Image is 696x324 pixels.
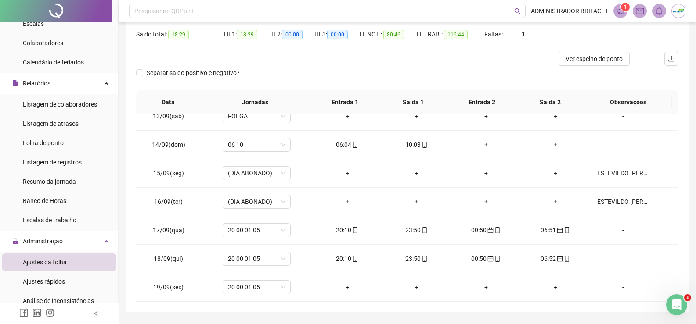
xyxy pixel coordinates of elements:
[228,167,285,180] span: (DIA ABONADO)
[672,4,685,18] img: 73035
[23,197,66,204] span: Banco de Horas
[666,294,687,315] iframe: Intercom live chat
[528,140,583,150] div: +
[23,120,79,127] span: Listagem de atrasos
[597,254,649,263] div: -
[320,168,375,178] div: +
[458,282,514,292] div: +
[484,31,504,38] span: Faltas:
[591,97,665,107] span: Observações
[636,7,644,15] span: mail
[528,111,583,121] div: +
[458,254,514,263] div: 00:50
[153,113,184,120] span: 13/09(sáb)
[228,281,285,294] span: 20 00 01 05
[458,168,514,178] div: +
[19,308,28,317] span: facebook
[23,59,84,66] span: Calendário de feriados
[269,29,314,39] div: HE 2:
[668,55,675,62] span: upload
[528,282,583,292] div: +
[684,294,691,301] span: 1
[154,198,183,205] span: 16/09(ter)
[389,254,444,263] div: 23:50
[563,256,570,262] span: mobile
[556,256,563,262] span: calendar
[389,197,444,207] div: +
[320,225,375,235] div: 20:10
[379,90,447,114] th: Saída 1
[23,20,44,27] span: Escalas
[310,90,379,114] th: Entrada 1
[383,30,404,39] span: 80:46
[522,31,525,38] span: 1
[314,29,360,39] div: HE 3:
[143,68,243,78] span: Separar saldo positivo e negativo?
[320,254,375,263] div: 20:10
[12,80,18,86] span: file
[93,310,99,317] span: left
[597,111,649,121] div: -
[421,227,428,233] span: mobile
[597,168,649,178] div: ESTEVILDO [PERSON_NAME]: 1686/CE CID: G43.9
[136,29,224,39] div: Saldo total:
[528,254,583,263] div: 06:52
[237,30,257,39] span: 18:29
[621,3,630,11] sup: 1
[494,227,501,233] span: mobile
[153,227,184,234] span: 17/09(qua)
[458,140,514,150] div: +
[23,278,65,285] span: Ajustes rápidos
[23,80,50,87] span: Relatórios
[23,238,63,245] span: Administração
[556,227,563,233] span: calendar
[514,8,521,14] span: search
[655,7,663,15] span: bell
[447,90,516,114] th: Entrada 2
[597,225,649,235] div: -
[351,142,358,148] span: mobile
[597,197,649,207] div: ESTEVILDO [PERSON_NAME]: 1686/CE CID: G43.9
[559,52,630,66] button: Ver espelho de ponto
[152,141,185,148] span: 14/09(dom)
[224,29,269,39] div: HE 1:
[23,178,76,185] span: Resumo da jornada
[389,282,444,292] div: +
[516,90,584,114] th: Saída 2
[23,159,82,166] span: Listagem de registros
[136,90,200,114] th: Data
[320,197,375,207] div: +
[320,140,375,150] div: 06:04
[458,197,514,207] div: +
[228,138,285,151] span: 06 10
[487,256,494,262] span: calendar
[421,256,428,262] span: mobile
[153,170,184,177] span: 15/09(seg)
[282,30,303,39] span: 00:00
[528,197,583,207] div: +
[168,30,189,39] span: 18:29
[617,7,624,15] span: notification
[531,6,608,16] span: ADMINISTRADOR BRITACET
[584,90,672,114] th: Observações
[624,4,627,10] span: 1
[200,90,310,114] th: Jornadas
[320,282,375,292] div: +
[23,259,67,266] span: Ajustes da folha
[23,217,76,224] span: Escalas de trabalho
[458,225,514,235] div: 00:50
[23,139,64,146] span: Folha de ponto
[389,225,444,235] div: 23:50
[351,227,358,233] span: mobile
[421,142,428,148] span: mobile
[320,111,375,121] div: +
[32,308,41,317] span: linkedin
[389,168,444,178] div: +
[228,224,285,237] span: 20 00 01 05
[494,256,501,262] span: mobile
[528,168,583,178] div: +
[351,256,358,262] span: mobile
[23,297,94,304] span: Análise de inconsistências
[597,282,649,292] div: -
[360,29,417,39] div: H. NOT.:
